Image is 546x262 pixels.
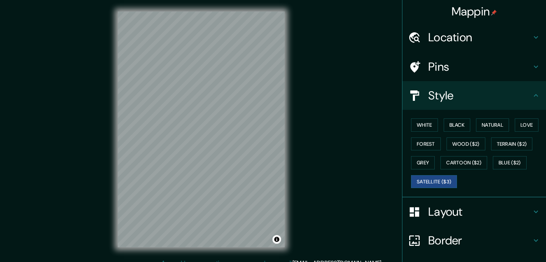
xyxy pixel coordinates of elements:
[428,30,532,45] h4: Location
[491,10,497,15] img: pin-icon.png
[428,233,532,248] h4: Border
[411,156,435,169] button: Grey
[118,11,285,247] canvas: Map
[402,81,546,110] div: Style
[444,118,471,132] button: Black
[440,156,487,169] button: Cartoon ($2)
[476,118,509,132] button: Natural
[493,156,527,169] button: Blue ($2)
[402,197,546,226] div: Layout
[411,137,441,151] button: Forest
[411,118,438,132] button: White
[428,60,532,74] h4: Pins
[452,4,497,19] h4: Mappin
[482,234,538,254] iframe: Help widget launcher
[428,205,532,219] h4: Layout
[272,235,281,244] button: Toggle attribution
[515,118,538,132] button: Love
[491,137,533,151] button: Terrain ($2)
[402,226,546,255] div: Border
[402,52,546,81] div: Pins
[411,175,457,188] button: Satellite ($3)
[402,23,546,52] div: Location
[447,137,485,151] button: Wood ($2)
[428,88,532,103] h4: Style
